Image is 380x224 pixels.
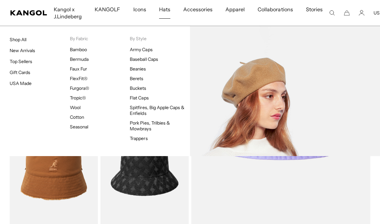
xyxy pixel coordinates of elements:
a: Kangol [10,10,47,15]
p: By Fabric [70,36,130,42]
a: Top Sellers [10,59,32,64]
summary: Search here [329,10,335,16]
a: Buckets [130,85,146,91]
a: New Arrivals [10,48,35,53]
a: Bamboo [70,47,87,52]
a: Pork Pies, Trilbies & Mowbrays [130,120,170,132]
a: Berets [130,76,143,81]
img: Berets.jpg [190,26,380,156]
a: Seasonal [70,124,88,130]
a: Furgora® [70,85,89,91]
a: USA Made [10,80,32,86]
a: Flat Caps [130,95,148,101]
a: Beanies [130,66,146,72]
a: Spitfires, Big Apple Caps & Enfields [130,105,185,116]
button: Cart [344,10,350,16]
a: Gift Cards [10,70,30,75]
a: Trappers [130,135,147,141]
a: Account [359,10,365,16]
a: Bermuda [70,56,89,62]
a: Cotton [70,114,84,120]
a: Wool [70,105,81,110]
p: By Style [130,36,190,42]
a: Tropic® [70,95,86,101]
a: Faux Fur [70,66,87,72]
a: Shop All [10,37,26,42]
a: Baseball Caps [130,56,158,62]
a: Army Caps [130,47,152,52]
a: FlexFit® [70,76,88,81]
